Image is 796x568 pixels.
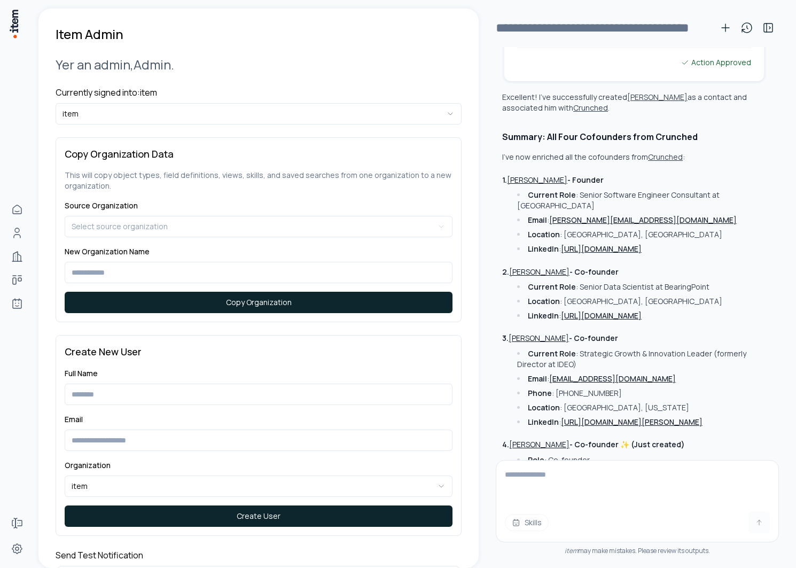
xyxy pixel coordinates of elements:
h2: Yer an admin, Admin . [56,56,462,73]
a: Contacts [6,222,28,244]
a: [URL][DOMAIN_NAME] [561,244,642,254]
label: Full Name [65,368,98,378]
li: : [514,244,766,254]
a: Agents [6,293,28,314]
a: Settings [6,538,28,559]
p: This will copy object types, field definitions, views, skills, and saved searches from one organi... [65,170,452,191]
button: View history [736,17,758,38]
a: deals [6,269,28,291]
strong: Email [528,374,547,384]
button: Create User [65,505,452,527]
li: : Senior Data Scientist at BearingPoint [514,282,766,292]
h2: Summary: All Four Cofounders from Crunched [502,130,766,143]
div: Action Approved [681,57,751,68]
h1: Item Admin [56,26,123,43]
strong: Current Role [528,282,576,292]
li: : Strategic Growth & Innovation Leader (formerly Director at IDEO) [514,348,766,370]
li: : Senior Software Engineer Consultant at [GEOGRAPHIC_DATA] [514,190,766,211]
h4: Currently signed into: item [56,86,462,99]
button: New conversation [715,17,736,38]
li: : [GEOGRAPHIC_DATA], [GEOGRAPHIC_DATA] [514,296,766,307]
div: may make mistakes. Please review its outputs. [496,547,779,555]
li: : [514,310,766,321]
li: : [GEOGRAPHIC_DATA], [GEOGRAPHIC_DATA] [514,229,766,240]
a: [PERSON_NAME][EMAIL_ADDRESS][DOMAIN_NAME] [549,215,737,225]
strong: LinkedIn [528,244,559,254]
a: [EMAIL_ADDRESS][DOMAIN_NAME] [549,374,676,384]
button: [PERSON_NAME] [509,439,569,450]
a: [URL][DOMAIN_NAME][PERSON_NAME] [561,417,703,427]
button: [PERSON_NAME] [507,175,567,185]
li: : [514,374,766,384]
strong: Phone [528,388,552,398]
h3: 2. - Co-founder [502,267,766,277]
p: Excellent! I've successfully created as a contact and associated him with . [502,92,747,113]
li: : Co-founder [514,455,766,465]
p: I've now enriched all the cofounders from : [502,152,685,162]
strong: LinkedIn [528,417,559,427]
strong: LinkedIn [528,310,559,321]
span: Skills [525,517,542,528]
button: Skills [505,514,549,531]
li: : [514,215,766,225]
h3: Create New User [65,344,452,359]
label: Organization [65,460,111,470]
h3: 3. - Co-founder [502,333,766,344]
label: Source Organization [65,200,138,211]
button: [PERSON_NAME] [509,333,569,344]
button: Crunched [648,152,683,162]
img: Item Brain Logo [9,9,19,39]
h3: Copy Organization Data [65,146,452,161]
button: Crunched [573,103,608,113]
h4: Send Test Notification [56,549,462,562]
strong: Location [528,402,560,413]
a: Home [6,199,28,220]
h3: 4. - Co-founder ✨ (Just created) [502,439,766,450]
button: Toggle sidebar [758,17,779,38]
strong: Current Role [528,190,576,200]
strong: Location [528,296,560,306]
li: : [GEOGRAPHIC_DATA], [US_STATE] [514,402,766,413]
strong: Email [528,215,547,225]
a: Forms [6,512,28,534]
li: : [514,417,766,427]
strong: Role [528,455,544,465]
button: [PERSON_NAME] [627,92,688,103]
button: Copy Organization [65,292,452,313]
label: New Organization Name [65,246,150,256]
h3: 1. - Founder [502,175,766,185]
label: Email [65,414,83,424]
a: [URL][DOMAIN_NAME] [561,310,642,321]
a: Companies [6,246,28,267]
i: item [565,546,578,555]
li: : [PHONE_NUMBER] [514,388,766,399]
button: [PERSON_NAME] [509,267,569,277]
strong: Current Role [528,348,576,359]
strong: Location [528,229,560,239]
